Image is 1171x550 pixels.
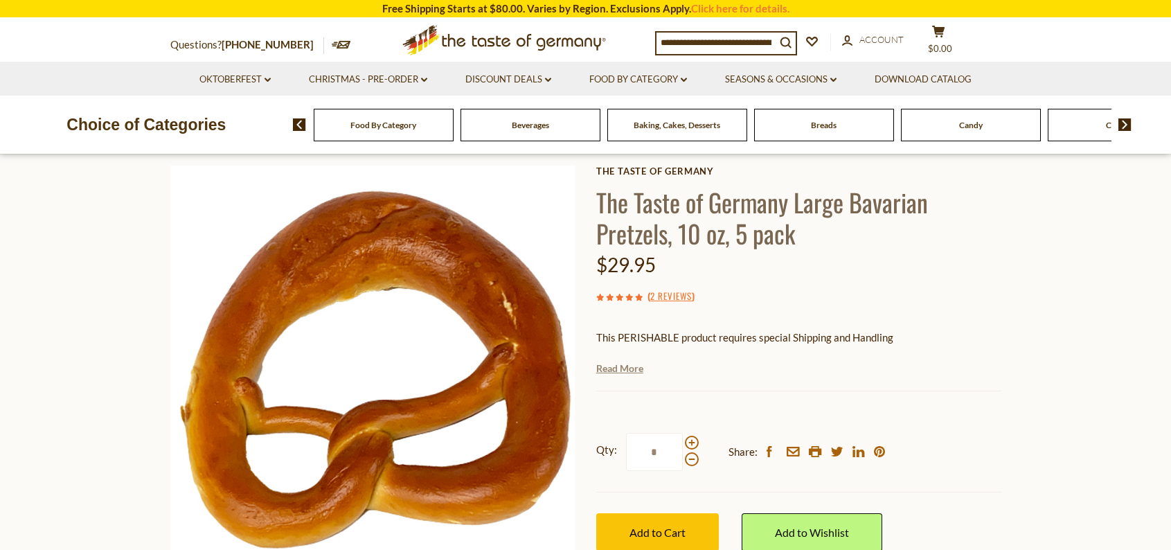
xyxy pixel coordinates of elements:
[596,253,656,276] span: $29.95
[859,34,904,45] span: Account
[350,120,416,130] a: Food By Category
[309,72,427,87] a: Christmas - PRE-ORDER
[596,441,617,459] strong: Qty:
[596,186,1001,249] h1: The Taste of Germany Large Bavarian Pretzels, 10 oz, 5 pack
[1106,120,1129,130] a: Cereal
[634,120,720,130] a: Baking, Cakes, Desserts
[959,120,983,130] a: Candy
[465,72,551,87] a: Discount Deals
[1118,118,1132,131] img: next arrow
[629,526,686,539] span: Add to Cart
[170,36,324,54] p: Questions?
[928,43,952,54] span: $0.00
[293,118,306,131] img: previous arrow
[918,25,960,60] button: $0.00
[596,329,1001,346] p: This PERISHABLE product requires special Shipping and Handling
[512,120,549,130] a: Beverages
[725,72,837,87] a: Seasons & Occasions
[199,72,271,87] a: Oktoberfest
[596,362,643,375] a: Read More
[596,166,1001,177] a: The Taste of Germany
[875,72,972,87] a: Download Catalog
[728,443,758,461] span: Share:
[647,289,695,303] span: ( )
[222,38,314,51] a: [PHONE_NUMBER]
[609,357,1001,374] li: We will ship this product in heat-protective packaging and ice.
[691,2,789,15] a: Click here for details.
[650,289,692,304] a: 2 Reviews
[626,433,683,471] input: Qty:
[842,33,904,48] a: Account
[589,72,687,87] a: Food By Category
[811,120,837,130] a: Breads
